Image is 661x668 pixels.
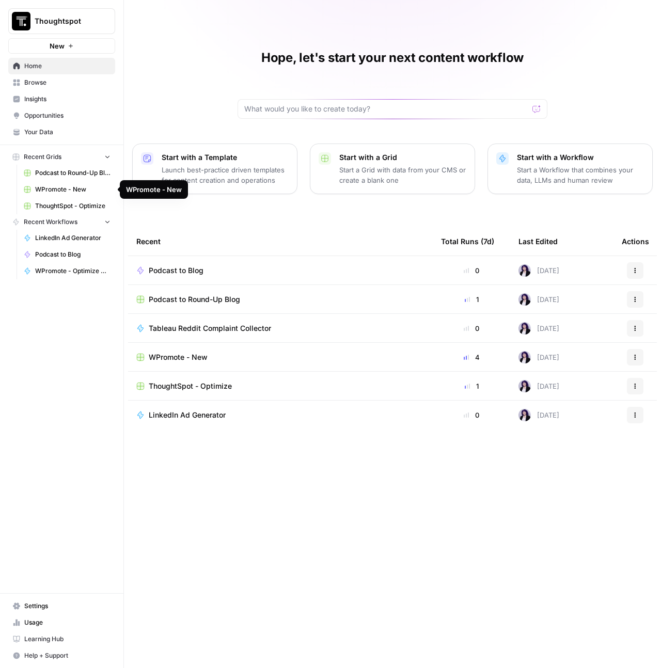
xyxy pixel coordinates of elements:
button: Start with a WorkflowStart a Workflow that combines your data, LLMs and human review [487,144,653,194]
div: [DATE] [518,409,559,421]
span: WPromote - Optimize Article [35,266,111,276]
a: LinkedIn Ad Generator [19,230,115,246]
span: ThoughtSpot - Optimize [35,201,111,211]
a: Your Data [8,124,115,140]
p: Start with a Template [162,152,289,163]
a: Podcast to Round-Up Blog [136,294,424,305]
span: Podcast to Round-Up Blog [35,168,111,178]
img: tzasfqpy46zz9dbmxk44r2ls5vap [518,351,531,363]
div: Actions [622,227,649,256]
button: New [8,38,115,54]
span: Tableau Reddit Complaint Collector [149,323,271,333]
input: What would you like to create today? [244,104,528,114]
span: LinkedIn Ad Generator [35,233,111,243]
span: Home [24,61,111,71]
p: Start a Workflow that combines your data, LLMs and human review [517,165,644,185]
span: Recent Grids [24,152,61,162]
p: Launch best-practice driven templates for content creation and operations [162,165,289,185]
button: Workspace: Thoughtspot [8,8,115,34]
a: Podcast to Round-Up Blog [19,165,115,181]
button: Start with a GridStart a Grid with data from your CMS or create a blank one [310,144,475,194]
span: Recent Workflows [24,217,77,227]
div: 0 [441,323,502,333]
a: ThoughtSpot - Optimize [19,198,115,214]
div: 0 [441,410,502,420]
span: Podcast to Round-Up Blog [149,294,240,305]
span: Thoughtspot [35,16,97,26]
img: Thoughtspot Logo [12,12,30,30]
button: Recent Grids [8,149,115,165]
div: Recent [136,227,424,256]
a: Learning Hub [8,631,115,647]
a: WPromote - New [19,181,115,198]
a: WPromote - New [136,352,424,362]
a: Podcast to Blog [19,246,115,263]
div: Last Edited [518,227,558,256]
span: ThoughtSpot - Optimize [149,381,232,391]
a: Insights [8,91,115,107]
div: WPromote - New [126,184,182,195]
a: Browse [8,74,115,91]
h1: Hope, let's start your next content workflow [261,50,524,66]
div: [DATE] [518,322,559,335]
div: 1 [441,294,502,305]
a: Usage [8,614,115,631]
p: Start with a Grid [339,152,466,163]
div: [DATE] [518,380,559,392]
span: WPromote - New [35,185,111,194]
div: 1 [441,381,502,391]
div: [DATE] [518,293,559,306]
img: tzasfqpy46zz9dbmxk44r2ls5vap [518,322,531,335]
div: Total Runs (7d) [441,227,494,256]
span: Browse [24,78,111,87]
a: Settings [8,598,115,614]
span: New [50,41,65,51]
div: 4 [441,352,502,362]
a: ThoughtSpot - Optimize [136,381,424,391]
button: Help + Support [8,647,115,664]
a: LinkedIn Ad Generator [136,410,424,420]
p: Start a Grid with data from your CMS or create a blank one [339,165,466,185]
img: tzasfqpy46zz9dbmxk44r2ls5vap [518,293,531,306]
img: tzasfqpy46zz9dbmxk44r2ls5vap [518,409,531,421]
span: LinkedIn Ad Generator [149,410,226,420]
span: Settings [24,601,111,611]
a: WPromote - Optimize Article [19,263,115,279]
span: Opportunities [24,111,111,120]
div: [DATE] [518,351,559,363]
span: Learning Hub [24,634,111,644]
span: WPromote - New [149,352,208,362]
a: Tableau Reddit Complaint Collector [136,323,424,333]
button: Recent Workflows [8,214,115,230]
button: Start with a TemplateLaunch best-practice driven templates for content creation and operations [132,144,297,194]
span: Podcast to Blog [35,250,111,259]
div: 0 [441,265,502,276]
span: Usage [24,618,111,627]
p: Start with a Workflow [517,152,644,163]
a: Opportunities [8,107,115,124]
span: Your Data [24,128,111,137]
img: tzasfqpy46zz9dbmxk44r2ls5vap [518,380,531,392]
a: Home [8,58,115,74]
span: Help + Support [24,651,111,660]
a: Podcast to Blog [136,265,424,276]
span: Insights [24,94,111,104]
span: Podcast to Blog [149,265,203,276]
div: [DATE] [518,264,559,277]
img: tzasfqpy46zz9dbmxk44r2ls5vap [518,264,531,277]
